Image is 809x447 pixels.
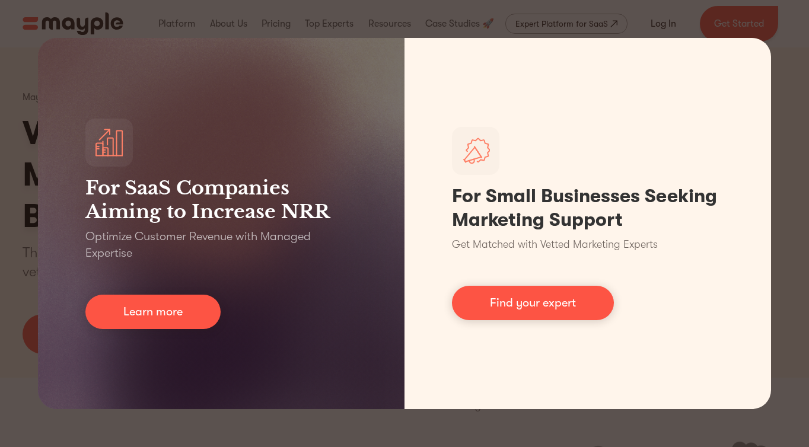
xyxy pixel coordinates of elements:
h1: For Small Businesses Seeking Marketing Support [452,184,724,232]
a: Find your expert [452,286,614,320]
h3: For SaaS Companies Aiming to Increase NRR [85,176,357,223]
a: Learn more [85,295,221,329]
p: Get Matched with Vetted Marketing Experts [452,237,658,253]
p: Optimize Customer Revenue with Managed Expertise [85,228,357,261]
